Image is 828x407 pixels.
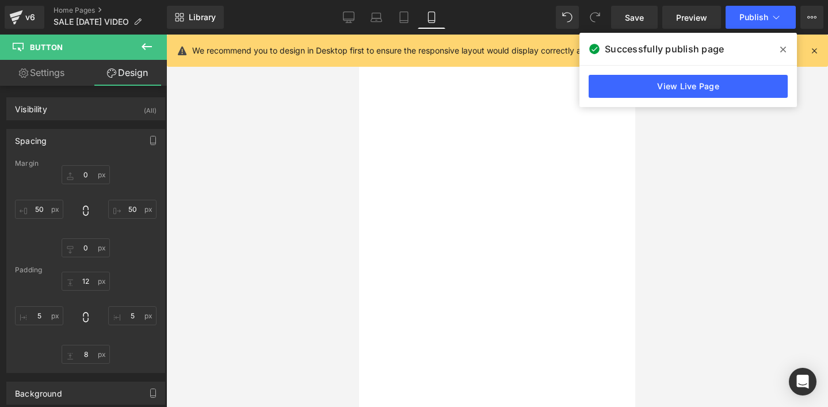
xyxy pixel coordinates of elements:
input: 0 [62,345,110,364]
a: Desktop [335,6,363,29]
input: 0 [62,238,110,257]
div: Open Intercom Messenger [789,368,816,395]
a: Preview [662,6,721,29]
div: Spacing [15,130,47,146]
a: v6 [5,6,44,29]
span: Library [189,12,216,22]
button: Redo [583,6,606,29]
div: v6 [23,10,37,25]
a: Home Pages [54,6,167,15]
a: Mobile [418,6,445,29]
input: 0 [108,306,157,325]
button: Undo [556,6,579,29]
div: Background [15,382,62,398]
a: Laptop [363,6,390,29]
button: More [800,6,823,29]
p: We recommend you to design in Desktop first to ensure the responsive layout would display correct... [192,44,719,57]
a: View Live Page [589,75,788,98]
input: 0 [62,272,110,291]
span: Button [30,43,63,52]
span: Successfully publish page [605,42,724,56]
input: 0 [15,200,63,219]
a: Design [86,60,169,86]
span: Preview [676,12,707,24]
span: Publish [739,13,768,22]
input: 0 [15,306,63,325]
div: Visibility [15,98,47,114]
a: New Library [167,6,224,29]
span: Save [625,12,644,24]
div: Padding [15,266,157,274]
a: Tablet [390,6,418,29]
input: 0 [62,165,110,184]
button: Publish [726,6,796,29]
input: 0 [108,200,157,219]
div: (All) [144,98,157,117]
div: Margin [15,159,157,168]
span: SALE [DATE] VIDEO [54,17,129,26]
